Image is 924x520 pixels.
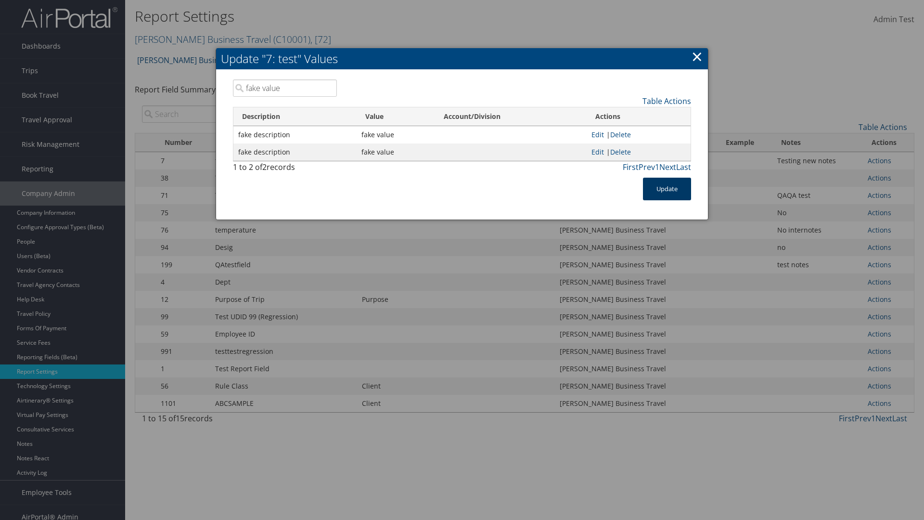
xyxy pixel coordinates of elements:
th: Actions [587,107,691,126]
td: | [587,126,691,143]
a: Next [659,162,676,172]
a: Table Actions [642,96,691,106]
div: 1 to 2 of records [233,161,337,178]
a: Prev [639,162,655,172]
th: Value: activate to sort column ascending [357,107,435,126]
h2: Update "7: test" Values [216,48,708,69]
span: 2 [262,162,267,172]
a: Last [676,162,691,172]
a: 1 [655,162,659,172]
td: fake value [357,126,435,143]
a: First [623,162,639,172]
a: Edit [591,147,604,156]
a: Edit [591,130,604,139]
td: fake value [357,143,435,161]
td: fake description [233,143,357,161]
a: Delete [610,147,631,156]
a: × [692,47,703,66]
td: | [587,143,691,161]
button: Update [643,178,691,200]
th: Account/Division: activate to sort column ascending [435,107,587,126]
td: fake description [233,126,357,143]
th: Description: activate to sort column descending [233,107,357,126]
a: Delete [610,130,631,139]
input: Search [233,79,337,97]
